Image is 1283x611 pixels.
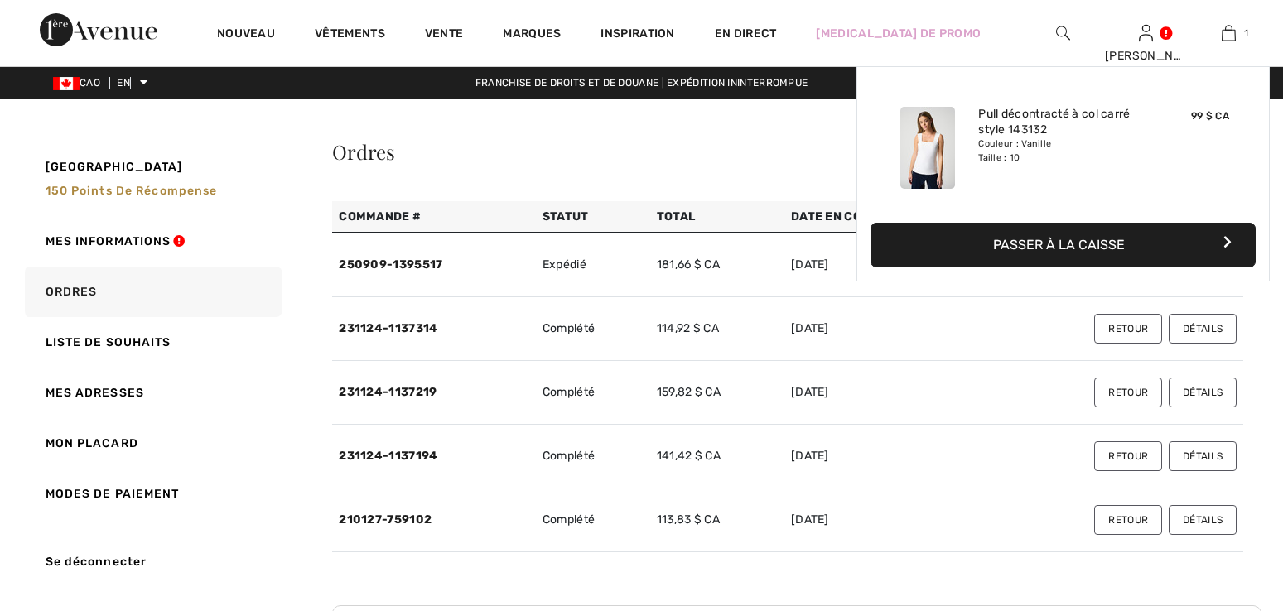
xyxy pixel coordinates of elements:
[46,285,98,299] font: Ordres
[1191,110,1229,122] font: 99 $ CA
[503,26,561,41] font: Marques
[1094,505,1162,535] button: Retour
[1056,23,1070,43] img: rechercher sur le site
[657,257,720,272] font: 181,66 $ CA
[1105,49,1202,63] font: [PERSON_NAME]
[117,77,130,89] font: EN
[1169,441,1237,471] button: Détails
[46,234,171,248] font: Mes informations
[791,385,829,399] font: [DATE]
[816,26,981,41] font: [MEDICAL_DATA] de promo
[53,77,80,90] img: Dollar canadien
[993,237,1125,253] font: Passer à la caisse
[217,26,275,41] font: Nouveau
[1244,27,1248,39] font: 1
[339,449,437,463] a: 231124-1137194
[1183,450,1223,462] font: Détails
[425,26,464,41] font: Vente
[543,209,589,224] font: Statut
[543,321,595,335] font: Complété
[217,26,275,44] a: Nouveau
[601,26,674,41] font: Inspiration
[475,77,808,89] font: Franchise de droits et de douane | Expédition ininterrompue
[1183,387,1223,398] font: Détails
[1108,450,1148,462] font: Retour
[1108,514,1148,526] font: Retour
[1178,561,1266,603] iframe: Ouvre un widget où vous pouvez trouver plus d'informations
[543,257,586,272] font: Expédié
[791,512,829,527] font: [DATE]
[657,321,719,335] font: 114,92 $ CA
[791,209,886,224] font: Date en cours
[315,26,385,44] a: Vêtements
[46,487,180,501] font: Modes de paiement
[791,449,829,463] font: [DATE]
[978,152,1020,163] font: Taille : 10
[339,257,442,272] a: 250909-1395517
[339,512,432,527] a: 210127-759102
[1183,514,1223,526] font: Détails
[425,26,464,44] a: Vente
[1094,441,1162,471] button: Retour
[46,436,138,450] font: Mon placard
[46,555,147,569] font: Se déconnecter
[657,449,721,463] font: 141,42 $ CA
[978,107,1141,137] a: Pull décontracté à col carré style 143132
[46,335,171,349] font: Liste de souhaits
[46,184,218,198] font: 150 points de récompense
[40,13,157,46] img: 1ère Avenue
[791,321,829,335] font: [DATE]
[339,385,437,399] a: 231124-1137219
[1169,505,1237,535] button: Détails
[715,25,777,42] a: En direct
[1094,378,1162,407] button: Retour
[900,107,955,189] img: Pull décontracté à col carré style 143132
[543,385,595,399] font: Complété
[543,449,595,463] font: Complété
[46,160,183,174] font: [GEOGRAPHIC_DATA]
[871,223,1256,267] button: Passer à la caisse
[657,512,720,527] font: 113,83 $ CA
[543,512,595,527] font: Complété
[80,77,100,89] font: CAO
[657,385,721,399] font: 159,82 $ CA
[503,26,561,44] a: Marques
[339,209,421,224] font: Commande #
[339,321,437,335] a: 231124-1137314
[332,138,395,165] font: Ordres
[1169,378,1237,407] button: Détails
[816,25,981,42] a: [MEDICAL_DATA] de promo
[1139,25,1153,41] a: Se connecter
[978,138,1051,149] font: Couleur : Vanille
[715,26,777,41] font: En direct
[978,107,1130,137] font: Pull décontracté à col carré style 143132
[791,257,829,272] font: [DATE]
[1188,23,1269,43] a: 1
[1108,387,1148,398] font: Retour
[315,26,385,41] font: Vêtements
[1139,23,1153,43] img: Mes informations
[46,386,144,400] font: Mes adresses
[1222,23,1236,43] img: Mon sac
[657,209,696,224] font: Total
